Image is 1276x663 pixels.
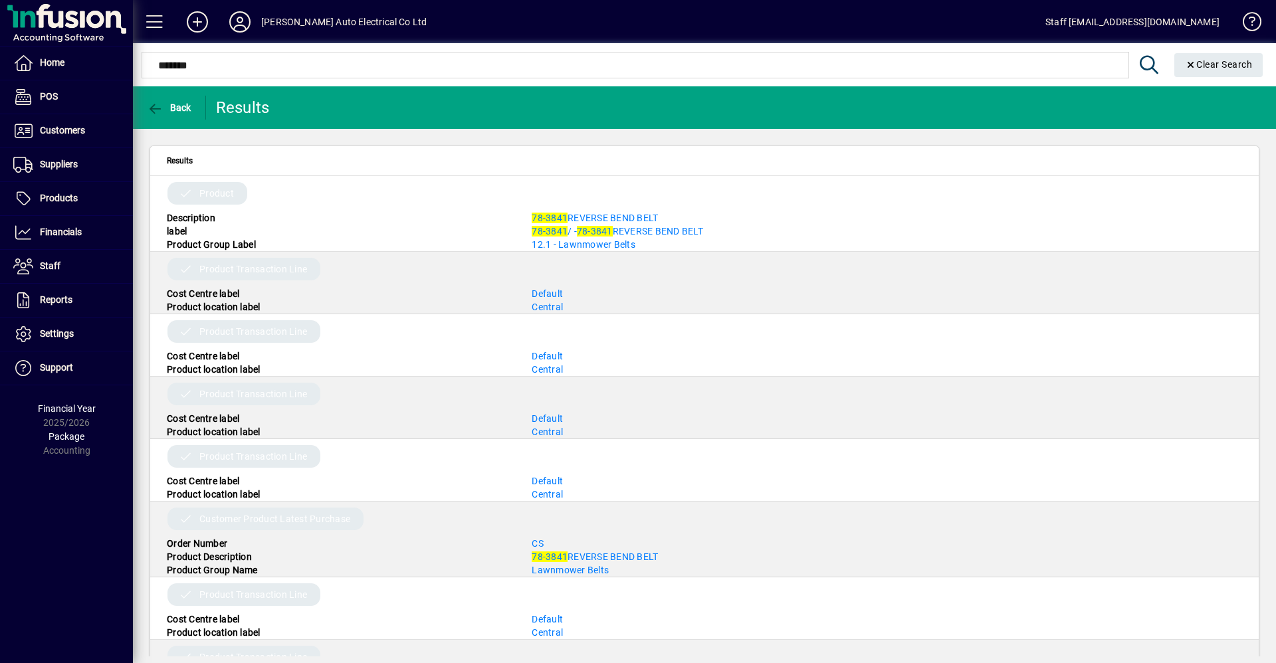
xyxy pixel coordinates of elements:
em: 78-3841 [532,551,568,562]
button: Back [144,96,195,120]
span: Settings [40,328,74,339]
span: Financial Year [38,403,96,414]
em: 78-3841 [577,226,613,237]
span: Customer Product Latest Purchase [199,512,350,525]
div: Description [157,211,522,225]
span: / - REVERSE BEND BELT [532,226,703,237]
span: Product Transaction Line [199,588,307,601]
div: Product location label [157,425,522,438]
div: Product Group Label [157,238,522,251]
a: Central [532,426,563,437]
span: Suppliers [40,159,78,169]
div: Order Number [157,537,522,550]
span: Product Transaction Line [199,262,307,276]
span: Product Transaction Line [199,450,307,463]
em: 78-3841 [532,226,568,237]
button: Add [176,10,219,34]
div: Product location label [157,488,522,501]
span: Customers [40,125,85,136]
a: Customers [7,114,133,147]
div: Product Description [157,550,522,563]
a: Knowledge Base [1233,3,1259,46]
a: Settings [7,318,133,351]
a: Products [7,182,133,215]
a: Staff [7,250,133,283]
div: Product location label [157,626,522,639]
div: Product Group Name [157,563,522,577]
a: Support [7,351,133,385]
span: Results [167,153,193,168]
div: [PERSON_NAME] Auto Electrical Co Ltd [261,11,427,33]
a: Central [532,489,563,500]
a: CS [532,538,544,549]
div: Staff [EMAIL_ADDRESS][DOMAIN_NAME] [1045,11,1220,33]
span: Product Transaction Line [199,325,307,338]
span: POS [40,91,58,102]
a: 78-3841/ -78-3841REVERSE BEND BELT [532,226,703,237]
a: Default [532,476,563,486]
button: Profile [219,10,261,34]
span: Reports [40,294,72,305]
span: REVERSE BEND BELT [532,213,658,223]
a: Home [7,47,133,80]
app-page-header-button: Back [133,96,206,120]
div: Product location label [157,300,522,314]
a: Central [532,364,563,375]
div: Cost Centre label [157,474,522,488]
a: Default [532,288,563,299]
button: Clear [1174,53,1263,77]
a: Central [532,302,563,312]
a: Central [532,627,563,638]
a: 78-3841REVERSE BEND BELT [532,213,658,223]
span: Back [147,102,191,113]
div: Cost Centre label [157,412,522,425]
span: Clear Search [1185,59,1253,70]
a: Suppliers [7,148,133,181]
div: label [157,225,522,238]
span: Home [40,57,64,68]
a: POS [7,80,133,114]
a: 78-3841REVERSE BEND BELT [532,551,658,562]
div: Product location label [157,363,522,376]
a: Default [532,351,563,361]
span: Staff [40,260,60,271]
span: Package [49,431,84,442]
span: Product Transaction Line [199,387,307,401]
div: Cost Centre label [157,613,522,626]
em: 78-3841 [532,213,568,223]
span: Financials [40,227,82,237]
a: 12.1 - Lawnmower Belts [532,239,635,250]
div: Cost Centre label [157,287,522,300]
a: Reports [7,284,133,317]
span: REVERSE BEND BELT [532,551,658,562]
a: Lawnmower Belts [532,565,609,575]
a: Default [532,413,563,424]
span: Support [40,362,73,373]
div: Results [216,97,272,118]
a: Financials [7,216,133,249]
a: Default [532,614,563,624]
span: Products [40,193,78,203]
span: Product [199,187,234,200]
div: Cost Centre label [157,349,522,363]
